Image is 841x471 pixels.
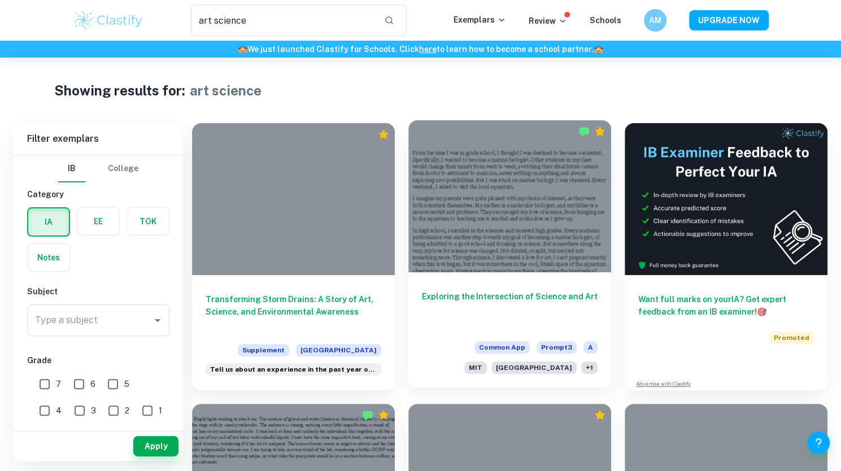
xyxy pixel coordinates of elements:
[192,123,395,390] a: Transforming Storm Drains: A Story of Art, Science, and Environmental AwarenessSupplement[GEOGRAP...
[807,431,830,454] button: Help and Feedback
[28,244,69,271] button: Notes
[238,344,289,356] span: Supplement
[54,80,185,101] h1: Showing results for:
[77,208,119,235] button: EE
[594,45,603,54] span: 🏫
[91,404,96,417] span: 3
[296,344,381,356] span: [GEOGRAPHIC_DATA]
[594,126,605,137] div: Premium
[362,409,373,421] img: Marked
[422,290,598,328] h6: Exploring the Intersection of Science and Art
[56,404,62,417] span: 4
[56,378,61,390] span: 7
[14,123,183,155] h6: Filter exemplars
[206,363,381,376] div: Tell us about an experience in the past year or two that reflects your imagination, creativity or...
[537,341,577,354] span: Prompt 3
[769,332,814,344] span: Promoted
[378,129,389,140] div: Premium
[583,341,598,354] span: A
[454,14,506,26] p: Exemplars
[125,404,129,417] span: 2
[28,208,69,236] button: IA
[638,293,814,318] h6: Want full marks on your IA ? Get expert feedback from an IB examiner!
[90,378,95,390] span: 6
[594,409,605,421] div: Premium
[73,9,145,32] img: Clastify logo
[689,10,769,30] button: UPGRADE NOW
[27,188,169,200] h6: Category
[191,5,376,36] input: Search for any exemplars...
[58,155,85,182] button: IB
[124,378,129,390] span: 5
[529,15,567,27] p: Review
[378,409,389,421] div: Premium
[625,123,827,275] img: Thumbnail
[590,16,621,25] a: Schools
[578,126,590,137] img: Marked
[2,43,839,55] h6: We just launched Clastify for Schools. Click to learn how to become a school partner.
[210,364,377,374] span: Tell us about an experience in the past year or two that reflects your imag
[491,361,577,374] span: [GEOGRAPHIC_DATA]
[127,208,169,235] button: TOK
[27,354,169,367] h6: Grade
[581,361,598,374] span: + 1
[757,307,766,316] span: 🎯
[133,436,178,456] button: Apply
[644,9,666,32] button: AM
[419,45,437,54] a: here
[159,404,162,417] span: 1
[150,312,165,328] button: Open
[648,14,661,27] h6: AM
[625,123,827,390] a: Want full marks on yourIA? Get expert feedback from an IB examiner!PromotedAdvertise with Clastify
[58,155,138,182] div: Filter type choice
[27,285,169,298] h6: Subject
[474,341,530,354] span: Common App
[108,155,138,182] button: College
[636,380,691,388] a: Advertise with Clastify
[408,123,611,390] a: Exploring the Intersection of Science and ArtCommon AppPrompt3AMIT[GEOGRAPHIC_DATA]+1
[206,293,381,330] h6: Transforming Storm Drains: A Story of Art, Science, and Environmental Awareness
[190,80,262,101] h1: art science
[464,361,487,374] span: MIT
[238,45,247,54] span: 🏫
